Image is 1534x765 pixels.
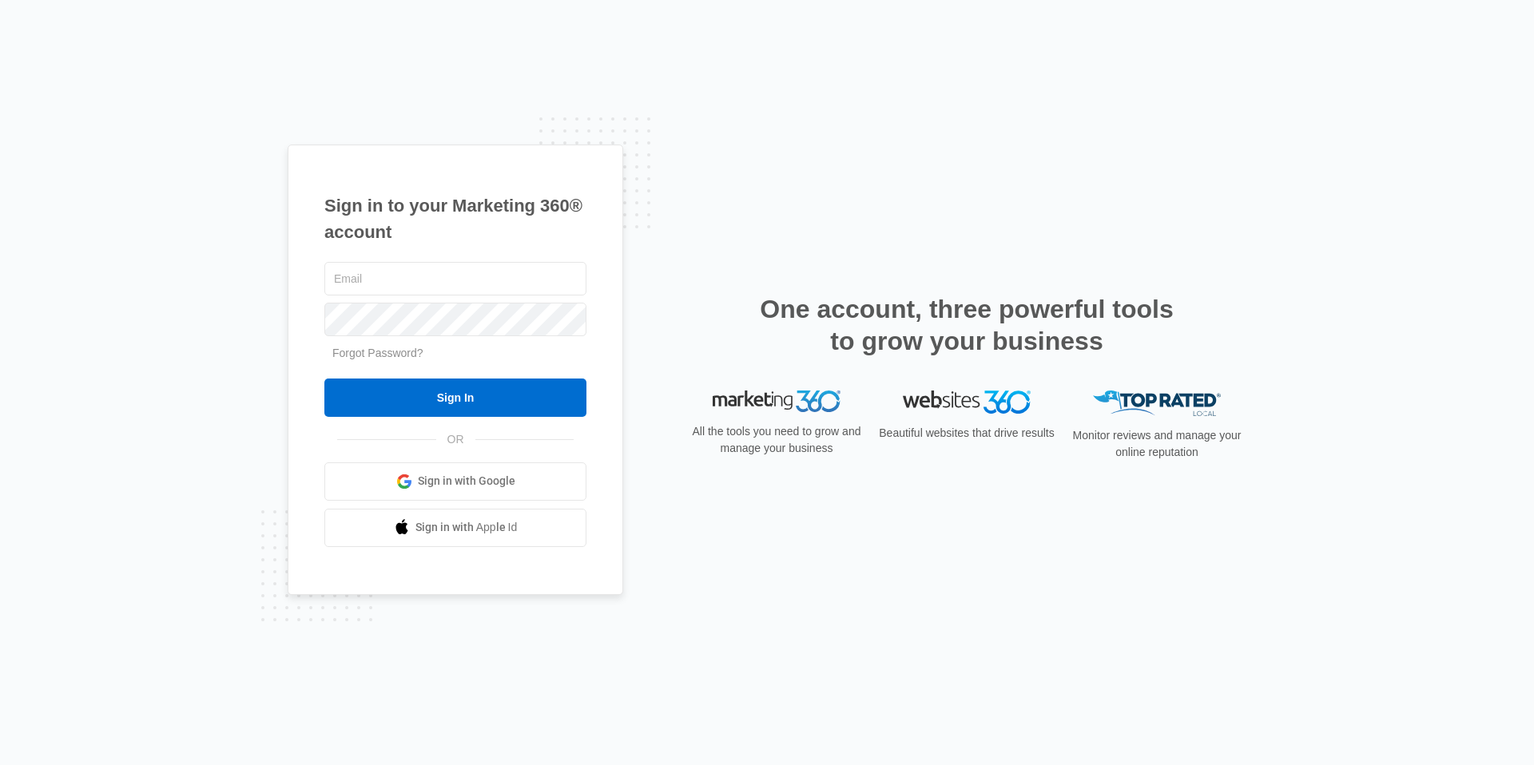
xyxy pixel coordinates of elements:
[1093,390,1221,417] img: Top Rated Local
[687,423,866,457] p: All the tools you need to grow and manage your business
[324,379,586,417] input: Sign In
[324,262,586,295] input: Email
[324,462,586,501] a: Sign in with Google
[877,425,1056,442] p: Beautiful websites that drive results
[1067,427,1246,461] p: Monitor reviews and manage your online reputation
[324,509,586,547] a: Sign in with Apple Id
[324,192,586,245] h1: Sign in to your Marketing 360® account
[418,473,515,490] span: Sign in with Google
[332,347,423,359] a: Forgot Password?
[436,431,475,448] span: OR
[713,390,841,413] img: Marketing 360
[755,293,1178,357] h2: One account, three powerful tools to grow your business
[903,390,1031,414] img: Websites 360
[415,519,518,536] span: Sign in with Apple Id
